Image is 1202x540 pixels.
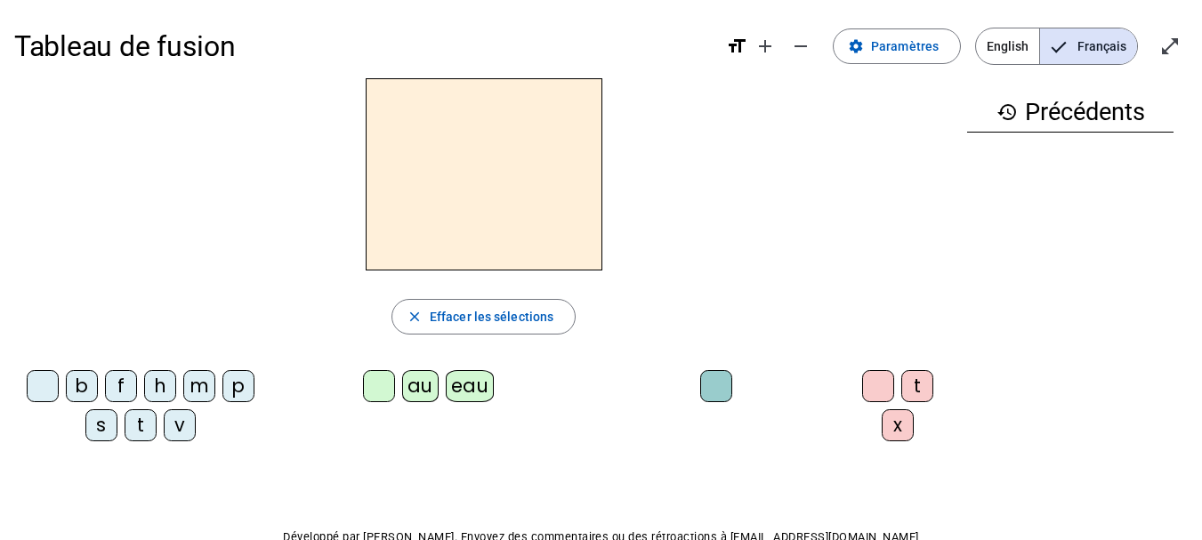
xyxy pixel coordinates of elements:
[85,409,117,441] div: s
[726,36,747,57] mat-icon: format_size
[783,28,819,64] button: Diminuer la taille de la police
[430,306,553,327] span: Effacer les sélections
[144,370,176,402] div: h
[105,370,137,402] div: f
[976,28,1039,64] span: English
[967,93,1174,133] h3: Précédents
[833,28,961,64] button: Paramètres
[871,36,939,57] span: Paramètres
[754,36,776,57] mat-icon: add
[1159,36,1181,57] mat-icon: open_in_full
[882,409,914,441] div: x
[125,409,157,441] div: t
[14,18,712,75] h1: Tableau de fusion
[164,409,196,441] div: v
[402,370,439,402] div: au
[391,299,576,334] button: Effacer les sélections
[790,36,811,57] mat-icon: remove
[975,28,1138,65] mat-button-toggle-group: Language selection
[1040,28,1137,64] span: Français
[1152,28,1188,64] button: Entrer en plein écran
[183,370,215,402] div: m
[446,370,495,402] div: eau
[848,38,864,54] mat-icon: settings
[996,101,1018,123] mat-icon: history
[407,309,423,325] mat-icon: close
[66,370,98,402] div: b
[747,28,783,64] button: Augmenter la taille de la police
[222,370,254,402] div: p
[901,370,933,402] div: t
